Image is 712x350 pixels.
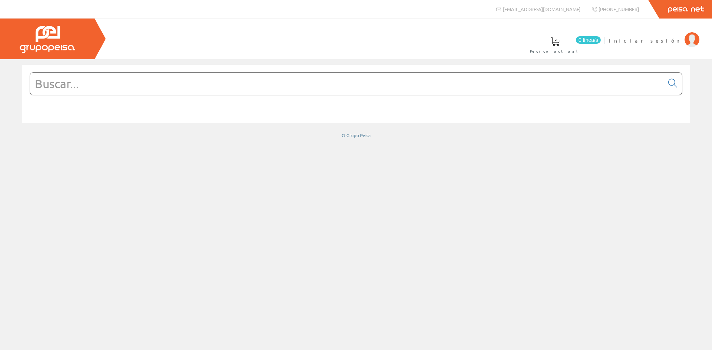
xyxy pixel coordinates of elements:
div: © Grupo Peisa [22,132,690,139]
input: Buscar... [30,73,664,95]
img: Grupo Peisa [20,26,75,53]
span: Pedido actual [530,47,580,55]
span: [EMAIL_ADDRESS][DOMAIN_NAME] [503,6,580,12]
a: Iniciar sesión [609,31,699,38]
span: 0 línea/s [576,36,601,44]
span: Iniciar sesión [609,37,681,44]
span: [PHONE_NUMBER] [599,6,639,12]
